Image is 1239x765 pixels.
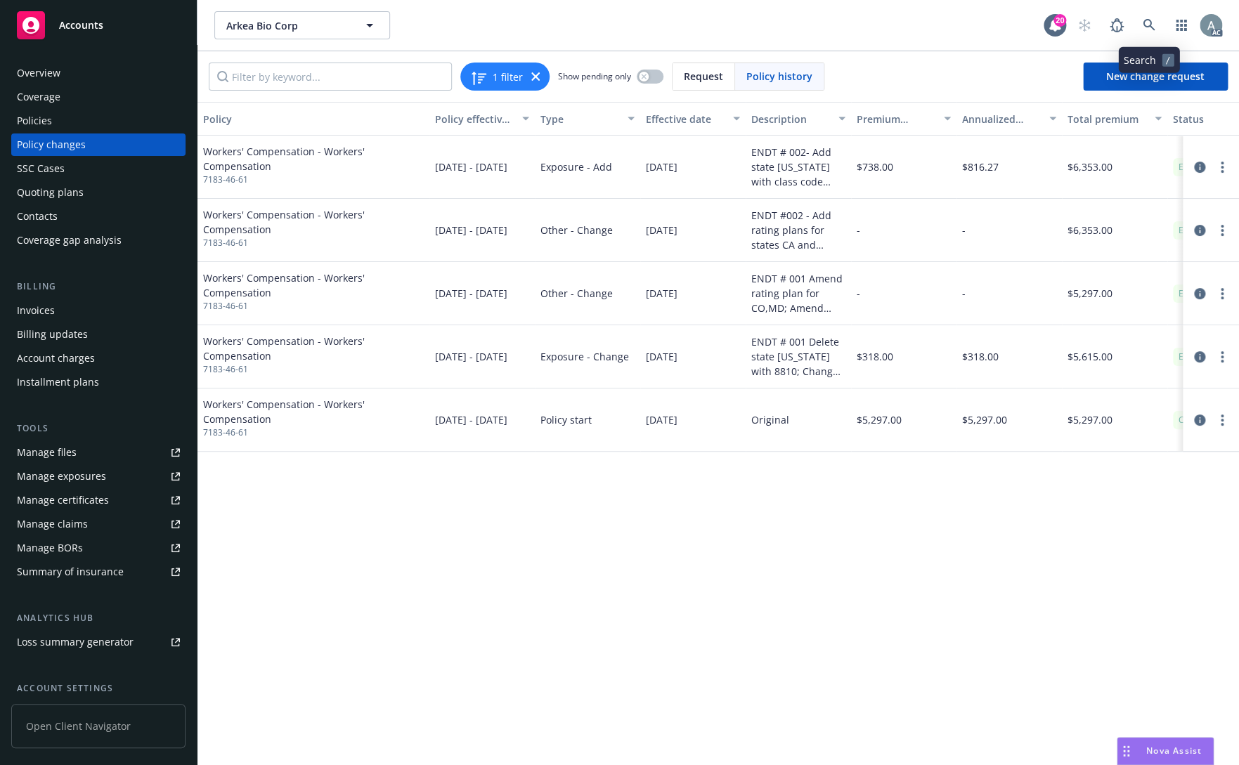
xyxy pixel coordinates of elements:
a: circleInformation [1191,285,1208,302]
div: 20 [1053,14,1066,27]
button: Policy [197,102,429,136]
a: Loss summary generator [11,631,186,653]
span: [DATE] [646,286,677,301]
a: more [1214,285,1231,302]
span: [DATE] [646,349,677,364]
span: [DATE] [646,412,677,427]
a: Installment plans [11,371,186,393]
button: Effective date [640,102,746,136]
div: Billing [11,280,186,294]
a: Coverage [11,86,186,108]
span: Workers' Compensation - Workers' Compensation [203,144,424,174]
div: Drag to move [1117,738,1135,764]
div: ENDT # 002- Add state [US_STATE] with class code 8810 with payroll $200,000.00 [751,145,845,189]
span: $5,297.00 [962,412,1007,427]
div: Invoices [17,299,55,322]
span: [DATE] - [DATE] [435,349,507,364]
div: Analytics hub [11,611,186,625]
a: Manage certificates [11,489,186,511]
span: [DATE] - [DATE] [435,412,507,427]
button: Description [746,102,851,136]
div: Manage exposures [17,465,106,488]
span: - [962,286,966,301]
span: 7183-46-61 [203,426,424,439]
a: New change request [1083,63,1228,91]
span: Exposure - Add [540,159,612,174]
div: Account charges [17,347,95,370]
div: Manage claims [17,513,88,535]
span: 7183-46-61 [203,363,424,376]
a: Accounts [11,6,186,45]
div: Total premium [1068,112,1146,126]
a: more [1214,348,1231,365]
span: $318.00 [857,349,893,364]
a: Manage files [11,441,186,464]
span: Open Client Navigator [11,704,186,748]
div: Original [751,412,789,427]
button: Nova Assist [1117,737,1214,765]
span: Policy history [746,69,812,84]
span: [DATE] [646,223,677,237]
a: Manage exposures [11,465,186,488]
div: Effective date [646,112,725,126]
span: Workers' Compensation - Workers' Compensation [203,270,424,300]
div: Manage certificates [17,489,109,511]
span: [DATE] - [DATE] [435,159,507,174]
a: Report a Bug [1103,11,1131,39]
div: Policy effective dates [435,112,514,126]
span: $5,297.00 [857,412,902,427]
span: Exposure - Change [540,349,629,364]
a: Summary of insurance [11,561,186,583]
a: more [1214,222,1231,239]
div: SSC Cases [17,157,65,180]
div: Coverage gap analysis [17,229,122,251]
a: Manage claims [11,513,186,535]
div: ENDT # 001 Amend rating plan for CO,MD; Amend policy minimum premium to $221 [751,271,845,315]
a: circleInformation [1191,348,1208,365]
div: Tools [11,421,186,436]
button: Arkea Bio Corp [214,11,390,39]
span: Show pending only [558,70,631,82]
img: photo [1200,14,1222,37]
a: circleInformation [1191,222,1208,239]
span: Nova Assist [1146,745,1202,757]
span: 7183-46-61 [203,174,424,186]
span: $5,297.00 [1068,412,1112,427]
a: Switch app [1167,11,1195,39]
span: - [857,223,860,237]
a: Start snowing [1070,11,1098,39]
a: SSC Cases [11,157,186,180]
a: Coverage gap analysis [11,229,186,251]
a: Overview [11,62,186,84]
div: ENDT # 001 Delete state [US_STATE] with 8810; Change 8810 payroll for CO,[GEOGRAPHIC_DATA],[GEOGR... [751,334,845,379]
div: Account settings [11,681,186,695]
span: 7183-46-61 [203,300,424,313]
span: $5,297.00 [1068,286,1112,301]
span: [DATE] - [DATE] [435,286,507,301]
span: Workers' Compensation - Workers' Compensation [203,397,424,426]
a: Search [1135,11,1163,39]
span: - [962,223,966,237]
div: Overview [17,62,60,84]
div: Manage files [17,441,77,464]
span: 7183-46-61 [203,237,424,249]
span: $6,353.00 [1068,159,1112,174]
span: Other - Change [540,286,613,301]
button: Annualized total premium change [956,102,1062,136]
span: - [857,286,860,301]
button: Premium change [851,102,956,136]
div: Summary of insurance [17,561,124,583]
a: Quoting plans [11,181,186,204]
span: [DATE] [646,159,677,174]
span: $318.00 [962,349,999,364]
span: [DATE] - [DATE] [435,223,507,237]
a: Policies [11,110,186,132]
button: Total premium [1062,102,1167,136]
button: Type [535,102,640,136]
div: Premium change [857,112,935,126]
span: $738.00 [857,159,893,174]
div: Coverage [17,86,60,108]
div: Policy [203,112,424,126]
span: New change request [1106,70,1205,83]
